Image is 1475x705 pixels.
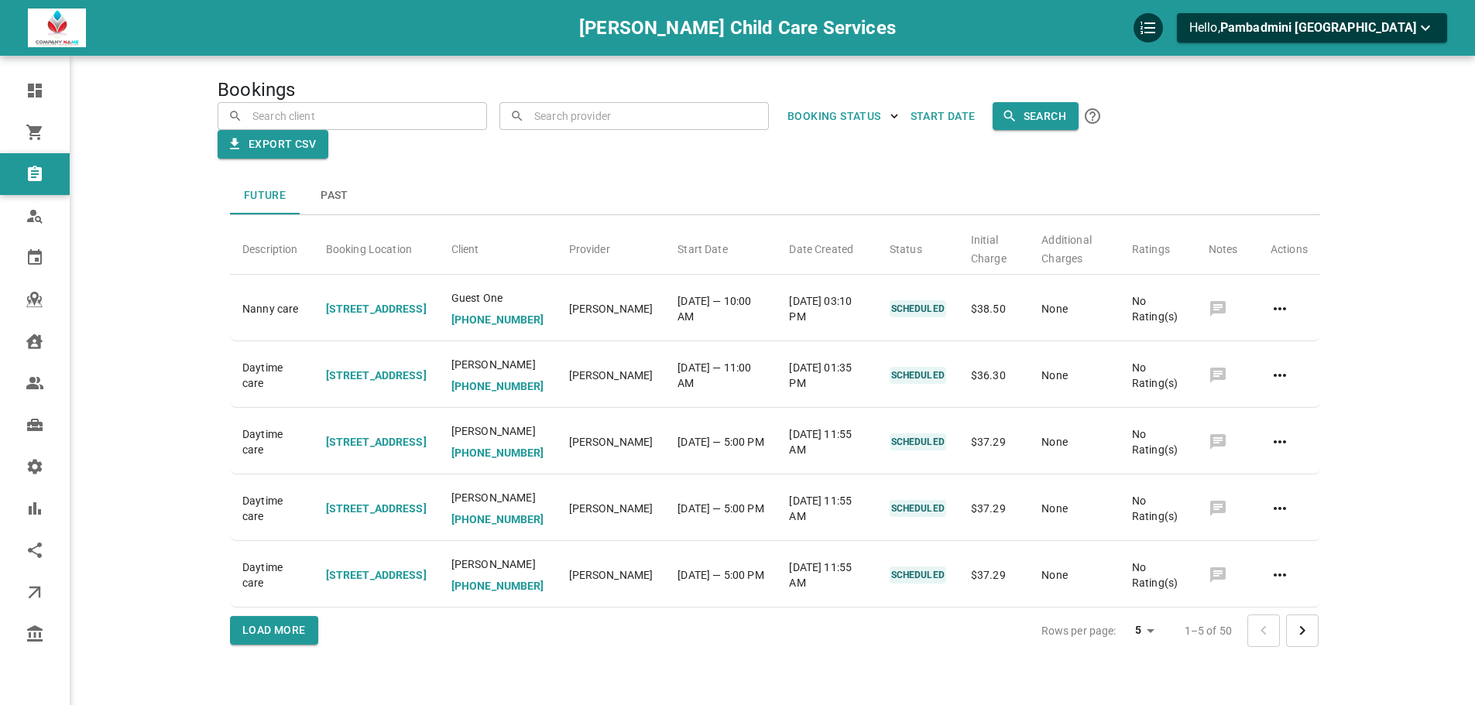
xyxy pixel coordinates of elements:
[1029,218,1120,275] th: Additional Charges
[230,177,300,214] button: Future
[665,544,777,607] td: [DATE] — 5:00 PM
[665,344,777,408] td: [DATE] — 11:00 AM
[1120,344,1196,408] td: No Rating(s)
[230,278,314,341] td: Nanny care
[777,411,876,474] td: [DATE] 11:55 AM
[971,436,1006,448] span: $37.29
[1120,411,1196,474] td: No Rating(s)
[971,303,1006,315] span: $38.50
[451,512,544,528] p: [PHONE_NUMBER]
[890,367,946,384] p: SCHEDULED
[451,445,544,461] p: [PHONE_NUMBER]
[451,378,544,395] p: [PHONE_NUMBER]
[890,566,946,584] p: SCHEDULED
[326,368,427,384] p: [STREET_ADDRESS]
[1286,614,1319,647] button: Go to next page
[1120,477,1196,541] td: No Rating(s)
[1189,19,1435,38] p: Hello,
[1029,278,1120,341] td: None
[569,301,653,317] p: [PERSON_NAME]
[451,490,544,505] span: [PERSON_NAME]
[1220,20,1416,35] span: Pambadmini [GEOGRAPHIC_DATA]
[1120,278,1196,341] td: No Rating(s)
[959,218,1030,275] th: Initial Charge
[1258,218,1320,275] th: Actions
[890,433,946,450] p: SCHEDULED
[230,544,314,607] td: Daytime care
[326,567,427,584] p: [STREET_ADDRESS]
[1029,544,1120,607] td: None
[230,411,314,474] td: Daytime care
[904,102,982,131] button: Start Date
[777,344,876,408] td: [DATE] 01:35 PM
[890,300,946,317] p: SCHEDULED
[777,477,876,541] td: [DATE] 11:55 AM
[1120,218,1196,275] th: Ratings
[530,102,758,129] input: Search provider
[451,578,544,594] p: [PHONE_NUMBER]
[665,218,777,275] th: Start Date
[890,500,946,517] p: SCHEDULED
[1185,623,1232,638] p: 1–5 of 50
[557,218,666,275] th: Provider
[451,312,544,328] p: [PHONE_NUMBER]
[28,9,86,47] img: company-logo
[1177,13,1447,43] button: Hello,Pambadmini [GEOGRAPHIC_DATA]
[300,177,369,214] button: Past
[230,344,314,408] td: Daytime care
[665,278,777,341] td: [DATE] — 10:00 AM
[326,434,427,450] p: [STREET_ADDRESS]
[230,218,314,275] th: Description
[230,477,314,541] td: Daytime care
[1079,102,1106,130] button: Click the Search button to submit your search. All name/email searches are CASE SENSITIVE. To sea...
[781,102,904,131] button: BOOKING STATUS
[451,290,544,306] span: Guest One
[314,218,439,275] th: Booking Location
[1029,411,1120,474] td: None
[777,278,876,341] td: [DATE] 03:10 PM
[569,368,653,384] p: [PERSON_NAME]
[777,218,876,275] th: Date Created
[451,556,544,572] span: [PERSON_NAME]
[249,102,476,129] input: Search client
[777,544,876,607] td: [DATE] 11:55 AM
[1123,619,1160,642] div: 5
[665,411,777,474] td: [DATE] — 5:00 PM
[1134,13,1163,43] div: QuickStart Guide
[439,218,557,275] th: Client
[1120,544,1196,607] td: No Rating(s)
[665,477,777,541] td: [DATE] — 5:00 PM
[326,501,427,517] p: [STREET_ADDRESS]
[579,13,896,43] h6: [PERSON_NAME] Child Care Services
[326,301,427,317] p: [STREET_ADDRESS]
[1029,477,1120,541] td: None
[1029,344,1120,408] td: None
[569,567,653,584] p: [PERSON_NAME]
[1041,623,1117,638] p: Rows per page:
[218,130,328,159] button: Export CSV
[877,218,959,275] th: Status
[451,357,544,372] span: [PERSON_NAME]
[451,423,544,439] span: [PERSON_NAME]
[971,369,1006,382] span: $36.30
[1196,218,1258,275] th: Notes
[971,569,1006,581] span: $37.29
[569,501,653,517] p: [PERSON_NAME]
[971,502,1006,515] span: $37.29
[230,616,318,645] button: Load More
[993,102,1079,131] button: Search
[569,434,653,450] p: [PERSON_NAME]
